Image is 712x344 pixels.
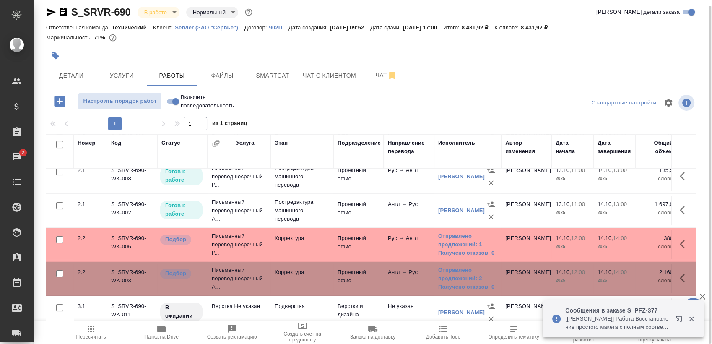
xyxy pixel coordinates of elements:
p: 8 431,92 ₽ [462,24,495,31]
p: 2025 [598,276,631,285]
button: Удалить [485,211,497,223]
button: Заявка на доставку [338,321,408,344]
button: Настроить порядок работ [78,93,162,110]
button: Создать счет на предоплату [267,321,338,344]
p: Маржинальность: [46,34,94,41]
button: 2034.47 RUB; [107,32,118,43]
span: Создать рекламацию [207,334,257,340]
p: Корректура [275,234,329,242]
span: из 1 страниц [212,118,247,130]
p: 386 [639,234,673,242]
p: Готов к работе [165,201,197,218]
a: [PERSON_NAME] [438,309,485,315]
p: Подбор [165,269,186,278]
div: Общий объем [639,139,673,156]
div: Исполнитель может приступить к работе [159,200,203,220]
button: Нормальный [190,9,228,16]
td: Проектный офис [333,162,384,191]
a: 2 [2,146,31,167]
p: 14:00 [613,269,627,275]
button: Папка на Drive [126,321,197,344]
button: Назначить [485,198,497,211]
div: Этап [275,139,288,147]
p: 1 697,9 [639,200,673,208]
button: Скопировать ссылку [58,7,68,17]
p: слово [639,276,673,285]
span: Создать счет на предоплату [272,331,333,343]
p: [DATE] 09:52 [330,24,371,31]
span: Включить последовательность [181,93,255,110]
div: Подразделение [338,139,381,147]
div: 2.2 [78,268,103,276]
p: 13.10, [556,201,571,207]
td: Проектный офис [333,196,384,225]
a: [PERSON_NAME] [438,207,485,214]
div: Дата начала [556,139,589,156]
p: Подверстка [275,302,329,310]
p: 13:00 [613,167,627,173]
p: Итого: [443,24,461,31]
p: 14.10, [598,235,613,241]
button: Здесь прячутся важные кнопки [675,200,695,220]
div: Исполнитель назначен, приступать к работе пока рано [159,302,203,322]
p: К оплате: [494,24,521,31]
a: Servier (ЗАО "Сервье") [175,23,244,31]
p: 2025 [598,175,631,183]
span: Посмотреть информацию [678,95,696,111]
svg: Отписаться [387,70,397,81]
td: Не указан [384,298,434,327]
p: 11:00 [571,167,585,173]
button: Открыть в новой вкладке [670,310,691,331]
p: слово [639,208,673,217]
button: 🙏 [683,298,704,319]
div: Можно подбирать исполнителей [159,268,203,279]
div: 2.1 [78,200,103,208]
button: Доп статусы указывают на важность/срочность заказа [243,7,254,18]
div: Статус [161,139,180,147]
td: [PERSON_NAME] [501,162,551,191]
span: Работы [152,70,192,81]
td: S_SRVR-690-WK-008 [107,162,157,191]
a: Отправлено предложений: 2 [438,266,497,283]
div: Исполнитель может приступить к работе [159,166,203,186]
td: S_SRVR-690-WK-003 [107,264,157,293]
p: 13:00 [613,201,627,207]
p: 14.10, [598,167,613,173]
p: Дата создания: [288,24,330,31]
div: Услуга [236,139,254,147]
p: Постредактура машинного перевода [275,164,329,189]
p: 14:00 [613,235,627,241]
p: Корректура [275,268,329,276]
p: В ожидании [165,303,197,320]
button: Добавить работу [48,93,71,110]
div: 3.1 [78,302,103,310]
button: Добавить тэг [46,47,65,65]
p: 135,5 [639,166,673,175]
td: Письменный перевод несрочный Р... [208,160,270,193]
p: 2025 [598,242,631,251]
span: Настроить таблицу [658,93,678,113]
p: Сообщения в заказе S_PFZ-377 [565,306,670,315]
a: [PERSON_NAME] [438,173,485,180]
button: Закрыть [683,315,700,323]
p: 71% [94,34,107,41]
div: Направление перевода [388,139,430,156]
p: Технический [112,24,153,31]
button: Определить тематику [478,321,549,344]
button: Пересчитать [56,321,126,344]
td: [PERSON_NAME] [501,298,551,327]
span: Smartcat [252,70,293,81]
td: Англ → Рус [384,196,434,225]
td: Письменный перевод несрочный Р... [208,228,270,261]
span: Файлы [202,70,242,81]
span: Определить тематику [488,334,539,340]
p: 2025 [556,175,589,183]
span: Настроить порядок работ [83,96,157,106]
td: Англ → Рус [384,264,434,293]
div: В работе [138,7,179,18]
button: Добавить Todo [408,321,478,344]
p: [DATE] 17:00 [403,24,444,31]
p: 8 431,92 ₽ [521,24,554,31]
p: Готов к работе [165,167,197,184]
p: Дата сдачи: [370,24,403,31]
